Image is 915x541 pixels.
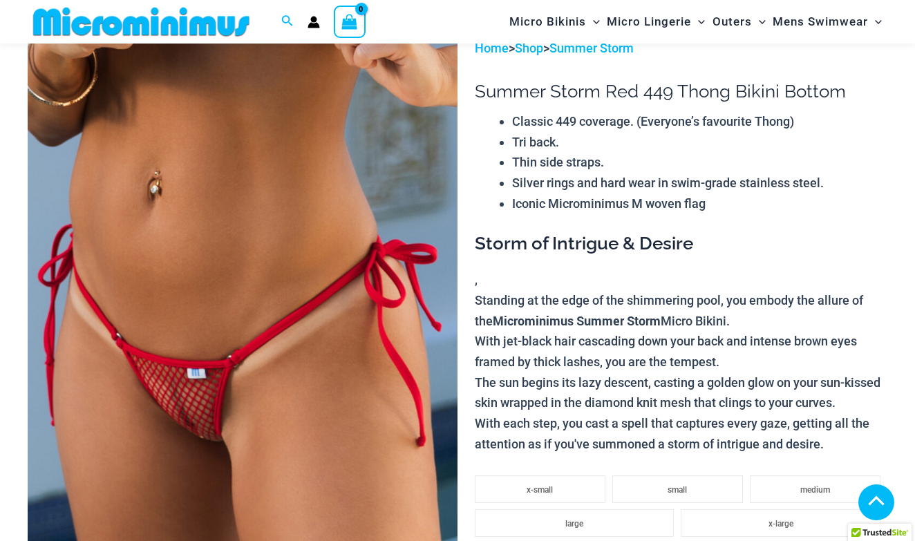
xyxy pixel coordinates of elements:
[527,485,553,495] span: x-small
[475,475,605,503] li: x-small
[515,41,543,55] a: Shop
[493,312,661,329] b: Microminimus Summer Storm
[768,519,793,529] span: x-large
[506,4,603,39] a: Micro BikinisMenu ToggleMenu Toggle
[28,6,255,37] img: MM SHOP LOGO FLAT
[800,485,830,495] span: medium
[334,6,366,37] a: View Shopping Cart, empty
[773,4,868,39] span: Mens Swimwear
[713,4,752,39] span: Outers
[603,4,708,39] a: Micro LingerieMenu ToggleMenu Toggle
[752,4,766,39] span: Menu Toggle
[612,475,743,503] li: small
[512,152,887,173] li: Thin side straps.
[475,509,675,537] li: large
[475,41,509,55] a: Home
[281,13,294,30] a: Search icon link
[504,2,887,41] nav: Site Navigation
[475,232,887,454] div: ,
[549,41,634,55] a: Summer Storm
[308,16,320,28] a: Account icon link
[512,173,887,193] li: Silver rings and hard wear in swim-grade stainless steel.
[709,4,769,39] a: OutersMenu ToggleMenu Toggle
[691,4,705,39] span: Menu Toggle
[512,111,887,132] li: Classic 449 coverage. (Everyone’s favourite Thong)
[769,4,885,39] a: Mens SwimwearMenu ToggleMenu Toggle
[868,4,882,39] span: Menu Toggle
[668,485,687,495] span: small
[509,4,586,39] span: Micro Bikinis
[512,193,887,214] li: Iconic Microminimus M woven flag
[475,81,887,102] h1: Summer Storm Red 449 Thong Bikini Bottom
[475,232,887,256] h3: Storm of Intrigue & Desire
[475,38,887,59] p: > >
[512,132,887,153] li: Tri back.
[750,475,880,503] li: medium
[607,4,691,39] span: Micro Lingerie
[586,4,600,39] span: Menu Toggle
[475,290,887,455] p: Standing at the edge of the shimmering pool, you embody the allure of the Micro Bikini. With jet-...
[565,519,583,529] span: large
[681,509,880,537] li: x-large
